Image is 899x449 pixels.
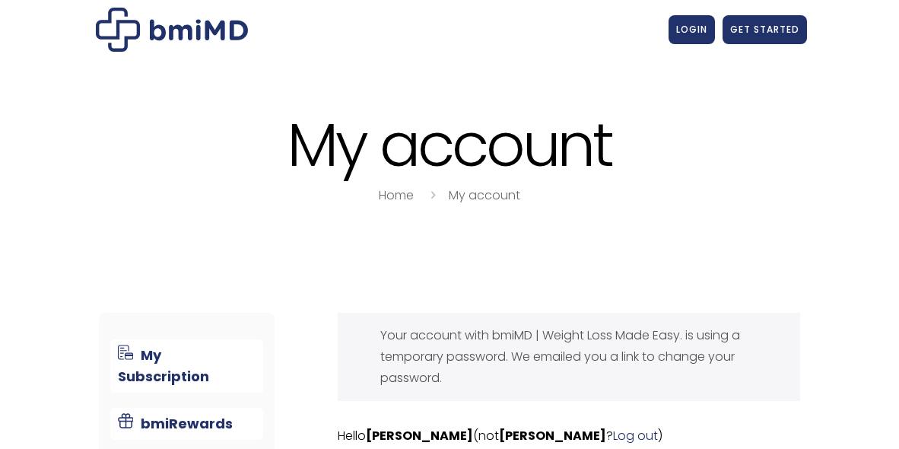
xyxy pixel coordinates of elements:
span: GET STARTED [730,23,799,36]
strong: [PERSON_NAME] [366,427,473,444]
a: LOGIN [669,15,715,44]
a: Log out [613,427,658,444]
a: Home [379,186,414,204]
a: bmiRewards [110,408,262,440]
i: breadcrumbs separator [424,186,441,204]
img: My account [96,8,248,52]
a: My Subscription [110,339,262,393]
a: GET STARTED [723,15,807,44]
strong: [PERSON_NAME] [499,427,606,444]
a: My account [449,186,520,204]
p: Hello (not ? ) [338,425,800,447]
h1: My account [92,113,807,177]
div: Your account with bmiMD | Weight Loss Made Easy. is using a temporary password. We emailed you a ... [338,313,800,401]
span: LOGIN [676,23,707,36]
